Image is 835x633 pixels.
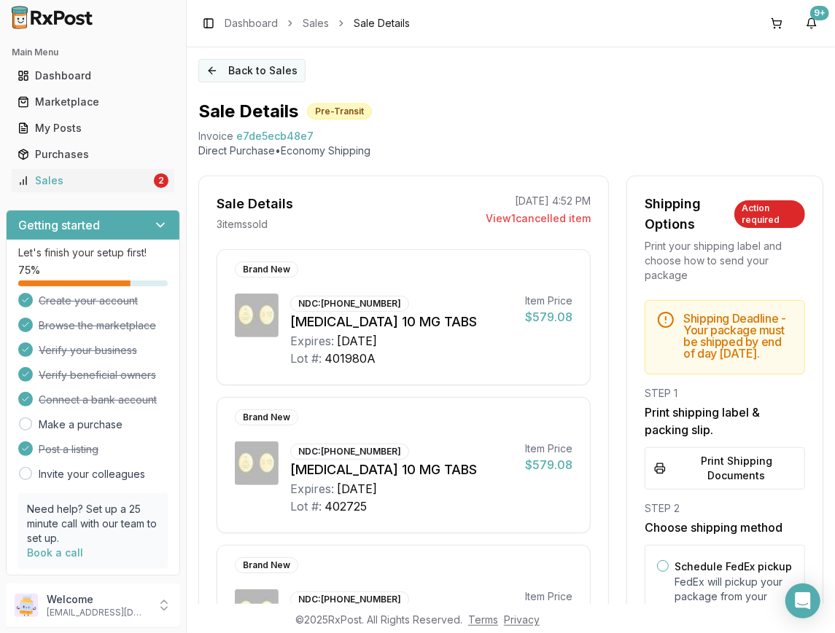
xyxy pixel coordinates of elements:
div: Lot #: [290,498,322,515]
div: [DATE] [337,480,377,498]
p: Welcome [47,592,148,607]
div: $579.08 [525,456,572,473]
label: Schedule FedEx pickup [675,560,792,573]
div: 401980A [325,350,376,367]
div: STEP 1 [645,386,805,401]
h3: Print shipping label & packing slip. [645,404,805,439]
div: 2 [154,173,168,188]
div: My Posts [18,121,168,135]
p: [EMAIL_ADDRESS][DOMAIN_NAME] [47,607,148,618]
span: Post a listing [39,442,98,457]
h5: Shipping Deadline - Your package must be shipped by end of day [DATE] . [683,312,793,359]
div: Item Price [525,294,572,308]
span: Connect a bank account [39,393,157,407]
div: Purchases [18,147,168,162]
div: NDC: [PHONE_NUMBER] [290,444,409,460]
p: FedEx will pickup your package from your location [675,575,793,618]
div: Dashboard [18,68,168,83]
a: Dashboard [225,16,278,31]
div: Sale Details [217,194,293,214]
div: Open Intercom Messenger [785,583,820,618]
p: [DATE] 4:52 PM [515,194,591,208]
p: View 1 cancelled item [486,211,591,226]
div: NDC: [PHONE_NUMBER] [290,591,409,608]
a: Marketplace [12,89,174,115]
a: Make a purchase [39,417,123,432]
button: Sales2 [6,169,180,192]
div: NDC: [PHONE_NUMBER] [290,296,409,312]
a: Sales [303,16,329,31]
button: Back to Sales [198,59,306,82]
div: $579.08 [525,308,572,326]
div: Action required [734,200,805,228]
div: Item Price [525,441,572,456]
span: e7de5ecb48e7 [236,129,314,143]
p: 3 item s sold [217,217,268,232]
a: Privacy [504,613,540,626]
div: Invoice [198,129,233,143]
div: Item Price [525,589,572,604]
button: Dashboard [6,64,180,87]
div: Shipping Options [645,194,734,235]
div: 9+ [810,6,829,20]
h1: Sale Details [198,100,298,123]
div: Brand New [235,557,298,573]
img: RxPost Logo [6,6,99,29]
div: 402725 [325,498,367,515]
span: Verify beneficial owners [39,368,156,382]
div: Print your shipping label and choose how to send your package [645,239,805,283]
img: Jardiance 10 MG TABS [235,441,279,485]
img: Jardiance 10 MG TABS [235,589,279,633]
img: User avatar [15,594,38,617]
div: [DATE] [337,332,377,350]
h2: Main Menu [12,47,174,58]
button: Support [6,575,180,602]
div: [MEDICAL_DATA] 10 MG TABS [290,460,513,480]
div: STEP 2 [645,501,805,516]
p: Need help? Set up a 25 minute call with our team to set up. [27,502,159,546]
a: Sales2 [12,168,174,194]
div: Lot #: [290,350,322,367]
a: Invite your colleagues [39,467,145,481]
a: My Posts [12,115,174,141]
span: Sale Details [354,16,410,31]
span: Create your account [39,294,138,308]
button: Print Shipping Documents [645,447,805,490]
h3: Choose shipping method [645,519,805,536]
p: Direct Purchase • Economy Shipping [198,143,823,158]
span: Verify your business [39,343,137,358]
p: Let's finish your setup first! [18,245,168,260]
div: Sales [18,173,151,188]
div: Pre-Transit [307,103,372,119]
a: Terms [468,613,498,626]
div: Brand New [235,409,298,425]
a: Purchases [12,141,174,168]
nav: breadcrumb [225,16,410,31]
h3: Getting started [18,216,100,234]
button: Purchases [6,143,180,166]
div: [MEDICAL_DATA] 10 MG TABS [290,312,513,332]
div: Marketplace [18,95,168,109]
button: Marketplace [6,90,180,114]
button: 9+ [800,12,823,35]
span: 75 % [18,263,40,278]
a: Book a call [27,546,83,559]
button: My Posts [6,117,180,140]
a: Dashboard [12,63,174,89]
span: Browse the marketplace [39,318,156,333]
div: Expires: [290,480,334,498]
div: Expires: [290,332,334,350]
img: Jardiance 10 MG TABS [235,294,279,337]
div: Brand New [235,262,298,278]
